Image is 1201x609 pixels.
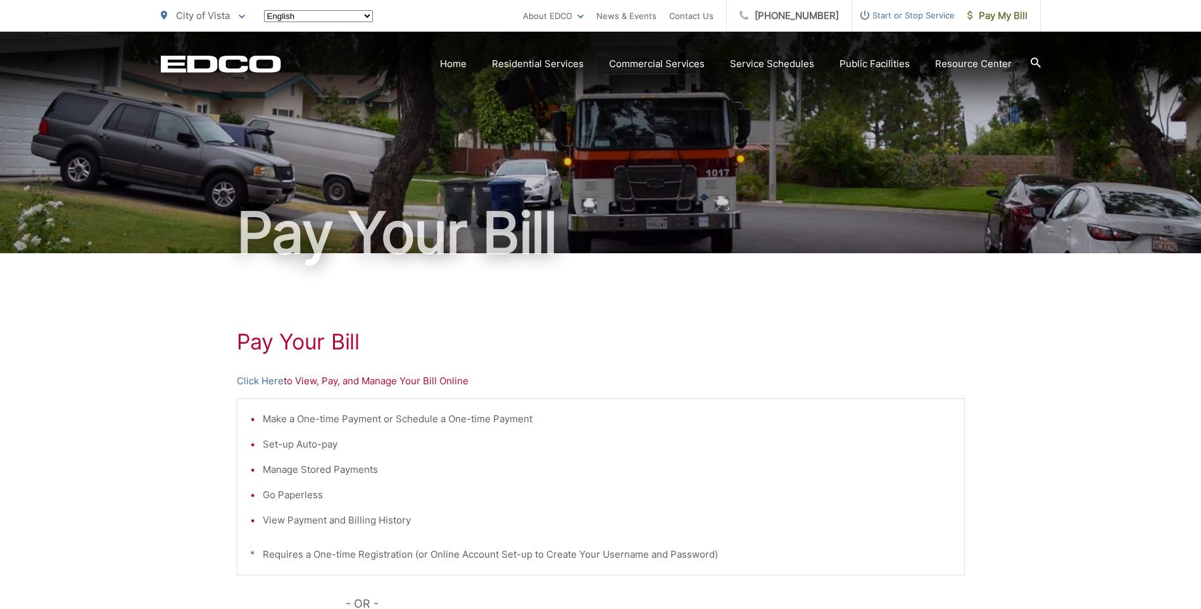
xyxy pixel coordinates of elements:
a: EDCD logo. Return to the homepage. [161,55,281,73]
h1: Pay Your Bill [237,329,965,355]
a: Resource Center [935,56,1012,72]
span: Pay My Bill [967,8,1028,23]
a: About EDCO [523,8,584,23]
a: Commercial Services [609,56,705,72]
a: Residential Services [492,56,584,72]
li: Set-up Auto-pay [263,437,952,452]
li: Manage Stored Payments [263,462,952,477]
li: Go Paperless [263,487,952,503]
p: to View, Pay, and Manage Your Bill Online [237,374,965,389]
select: Select a language [264,10,373,22]
a: News & Events [596,8,657,23]
a: Click Here [237,374,284,389]
li: View Payment and Billing History [263,513,952,528]
h1: Pay Your Bill [161,201,1041,265]
a: Home [440,56,467,72]
span: City of Vista [176,9,230,22]
a: Public Facilities [839,56,910,72]
p: * Requires a One-time Registration (or Online Account Set-up to Create Your Username and Password) [250,547,952,562]
li: Make a One-time Payment or Schedule a One-time Payment [263,411,952,427]
a: Service Schedules [730,56,814,72]
a: Contact Us [669,8,714,23]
